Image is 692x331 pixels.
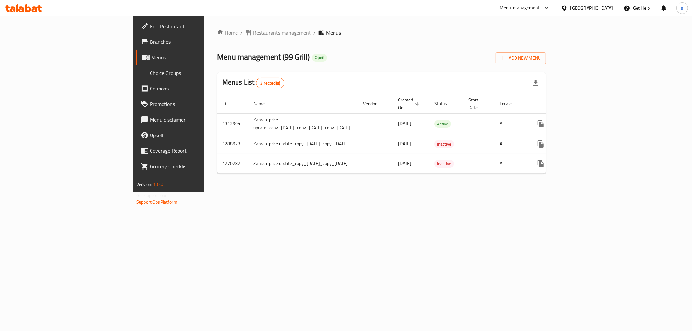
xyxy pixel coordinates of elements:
div: Open [312,54,327,62]
a: Coverage Report [136,143,249,159]
span: Menu disclaimer [150,116,243,124]
li: / [313,29,316,37]
button: Add New Menu [496,52,546,64]
span: Upsell [150,131,243,139]
span: Status [434,100,455,108]
a: Coupons [136,81,249,96]
span: Active [434,120,451,128]
span: ID [222,100,235,108]
a: Promotions [136,96,249,112]
a: Choice Groups [136,65,249,81]
div: Menu-management [500,4,540,12]
span: [DATE] [398,139,411,148]
div: [GEOGRAPHIC_DATA] [570,5,613,12]
span: Open [312,55,327,60]
td: Zahraa-price update_copy_[DATE]_copy_[DATE] [248,134,358,154]
div: Export file [528,75,543,91]
span: Locale [500,100,520,108]
th: Actions [528,94,601,114]
span: Start Date [468,96,487,112]
span: Inactive [434,140,454,148]
td: All [494,154,528,173]
span: Edit Restaurant [150,22,243,30]
a: Branches [136,34,249,50]
span: [DATE] [398,119,411,128]
span: Menus [326,29,341,37]
nav: breadcrumb [217,29,546,37]
span: 1.0.0 [153,180,163,189]
span: Menus [151,53,243,61]
span: Created On [398,96,421,112]
a: Upsell [136,127,249,143]
a: Menu disclaimer [136,112,249,127]
span: [DATE] [398,159,411,168]
span: Vendor [363,100,385,108]
a: Restaurants management [245,29,311,37]
span: 3 record(s) [256,80,284,86]
span: Version: [136,180,152,189]
td: All [494,113,528,134]
span: Inactive [434,160,454,168]
span: a [681,5,683,12]
a: Edit Restaurant [136,18,249,34]
span: Coverage Report [150,147,243,155]
span: Name [253,100,273,108]
td: All [494,134,528,154]
button: more [533,156,549,171]
span: Menu management ( 99 Grill ) [217,50,310,64]
td: Zahraa-price update_copy_[DATE]_copy_[DATE]_copy_[DATE] [248,113,358,134]
span: Coupons [150,85,243,92]
button: more [533,116,549,132]
td: - [463,154,494,173]
span: Restaurants management [253,29,311,37]
td: - [463,134,494,154]
a: Menus [136,50,249,65]
span: Choice Groups [150,69,243,77]
a: Support.OpsPlatform [136,198,177,206]
span: Promotions [150,100,243,108]
button: more [533,136,549,152]
table: enhanced table [217,94,601,174]
span: Get support on: [136,191,166,200]
span: Add New Menu [501,54,541,62]
div: Total records count [256,78,284,88]
a: Grocery Checklist [136,159,249,174]
h2: Menus List [222,77,284,88]
span: Grocery Checklist [150,162,243,170]
td: - [463,113,494,134]
span: Branches [150,38,243,46]
td: Zahraa-price update_copy_[DATE]_copy_[DATE] [248,154,358,173]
